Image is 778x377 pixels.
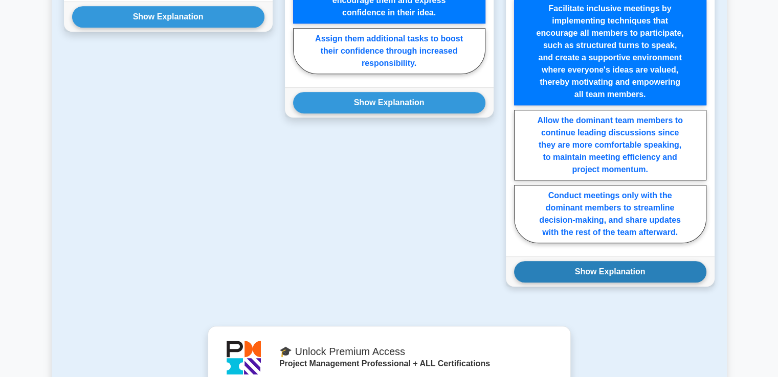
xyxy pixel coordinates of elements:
button: Show Explanation [72,6,264,28]
label: Conduct meetings only with the dominant members to streamline decision-making, and share updates ... [514,185,706,243]
button: Show Explanation [293,92,485,113]
label: Assign them additional tasks to boost their confidence through increased responsibility. [293,28,485,74]
button: Show Explanation [514,261,706,282]
label: Allow the dominant team members to continue leading discussions since they are more comfortable s... [514,110,706,180]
